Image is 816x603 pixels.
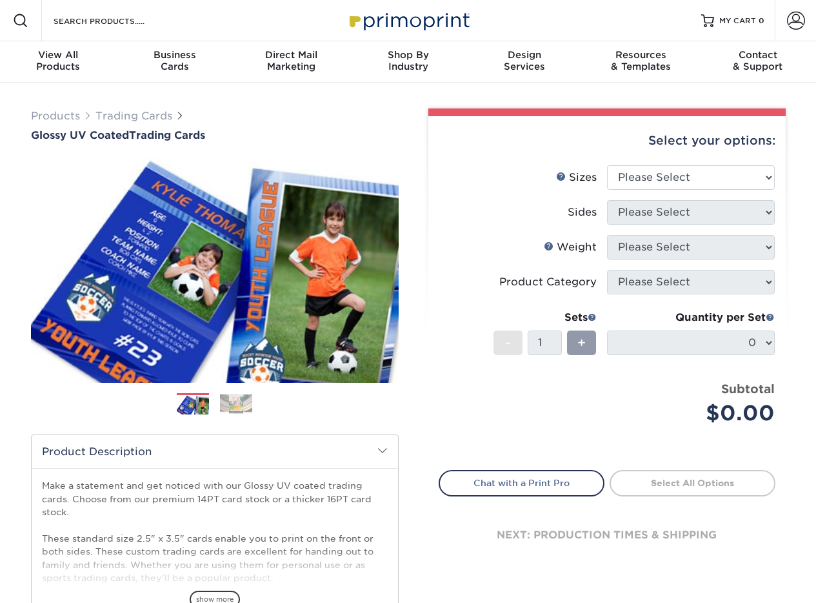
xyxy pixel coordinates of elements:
a: DesignServices [466,41,583,83]
div: Quantity per Set [607,310,775,325]
span: Resources [583,49,700,61]
img: Trading Cards 02 [220,394,252,414]
div: Marketing [233,49,350,72]
a: Products [31,110,80,122]
a: Resources& Templates [583,41,700,83]
span: MY CART [719,15,756,26]
h2: Product Description [32,435,398,468]
div: Cards [117,49,234,72]
a: Direct MailMarketing [233,41,350,83]
img: Glossy UV Coated 01 [31,143,399,397]
div: Weight [544,240,597,255]
div: Sizes [556,170,597,185]
div: $0.00 [617,398,775,429]
span: Direct Mail [233,49,350,61]
span: Business [117,49,234,61]
div: & Templates [583,49,700,72]
a: Contact& Support [699,41,816,83]
div: Product Category [499,274,597,290]
span: - [505,333,511,353]
span: Glossy UV Coated [31,129,129,141]
span: Shop By [350,49,466,61]
div: Sides [568,205,597,220]
a: Select All Options [610,470,775,496]
span: Design [466,49,583,61]
span: + [577,333,586,353]
img: Trading Cards 01 [177,394,209,416]
h1: Trading Cards [31,129,399,141]
span: 0 [759,16,764,25]
a: BusinessCards [117,41,234,83]
img: Primoprint [344,6,473,34]
a: Glossy UV CoatedTrading Cards [31,129,399,141]
span: Contact [699,49,816,61]
div: Select your options: [439,116,775,165]
a: Shop ByIndustry [350,41,466,83]
div: Sets [493,310,597,325]
a: Chat with a Print Pro [439,470,604,496]
div: next: production times & shipping [439,496,775,574]
div: Industry [350,49,466,72]
div: Services [466,49,583,72]
div: & Support [699,49,816,72]
a: Trading Cards [95,110,172,122]
strong: Subtotal [721,382,775,396]
input: SEARCH PRODUCTS..... [52,13,178,28]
